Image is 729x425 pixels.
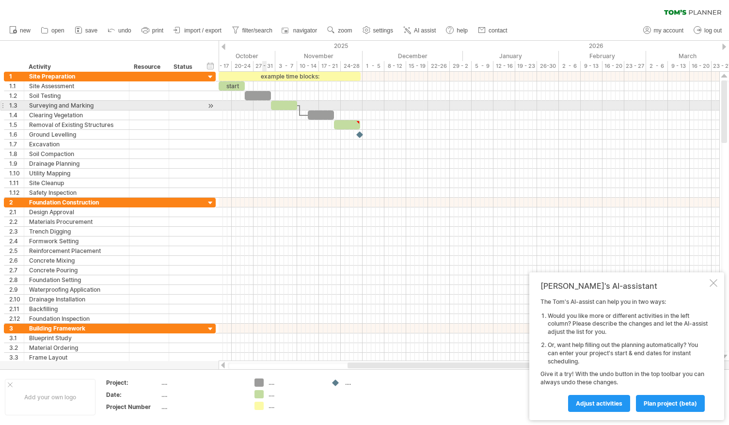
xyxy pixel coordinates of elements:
div: Foundation Setting [29,275,124,284]
div: 2.3 [9,227,24,236]
div: example time blocks: [219,72,361,81]
a: contact [475,24,510,37]
a: zoom [325,24,355,37]
div: Excavation [29,140,124,149]
a: log out [691,24,725,37]
div: 1.9 [9,159,24,168]
div: Foundation Construction [29,198,124,207]
div: 1 [9,72,24,81]
div: 3.1 [9,333,24,343]
div: January 2026 [463,51,559,61]
div: 5 - 9 [472,61,493,71]
span: import / export [184,27,222,34]
a: print [139,24,166,37]
div: .... [161,403,243,411]
div: November 2025 [275,51,363,61]
div: 2.4 [9,236,24,246]
div: 1.12 [9,188,24,197]
div: 16 - 20 [690,61,712,71]
div: Concrete Pouring [29,266,124,275]
div: Resource [134,62,163,72]
div: 24-28 [341,61,363,71]
span: print [152,27,163,34]
div: Soil Testing [29,91,124,100]
span: plan project (beta) [644,400,697,407]
div: .... [345,378,398,387]
div: 8 - 12 [384,61,406,71]
a: undo [105,24,134,37]
div: 12 - 16 [493,61,515,71]
div: Site Assessment [29,81,124,91]
li: Would you like more or different activities in the left column? Please describe the changes and l... [548,312,708,336]
div: Backfilling [29,304,124,314]
div: 2.9 [9,285,24,294]
a: open [38,24,67,37]
div: Reinforcement Placement [29,246,124,255]
span: help [457,27,468,34]
div: 16 - 20 [602,61,624,71]
a: import / export [171,24,224,37]
div: Blueprint Study [29,333,124,343]
div: Status [174,62,195,72]
a: plan project (beta) [636,395,705,412]
div: Safety Inspection [29,188,124,197]
span: AI assist [414,27,436,34]
div: Ground Levelling [29,130,124,139]
div: Date: [106,391,159,399]
span: undo [118,27,131,34]
div: 13 - 17 [210,61,232,71]
div: Concrete Mixing [29,256,124,265]
a: AI assist [401,24,439,37]
span: Adjust activities [576,400,622,407]
div: 9 - 13 [668,61,690,71]
span: my account [654,27,683,34]
div: 1.6 [9,130,24,139]
div: 1.11 [9,178,24,188]
div: 2.7 [9,266,24,275]
a: help [444,24,471,37]
div: Activity [29,62,124,72]
div: 3.3 [9,353,24,362]
div: 1.7 [9,140,24,149]
div: 15 - 19 [406,61,428,71]
div: 2 [9,198,24,207]
div: 26-30 [537,61,559,71]
div: 2 - 6 [559,61,581,71]
div: scroll to activity [206,101,215,111]
div: .... [161,391,243,399]
span: filter/search [242,27,272,34]
div: 2.10 [9,295,24,304]
div: .... [269,402,321,410]
div: 23 - 27 [624,61,646,71]
a: navigator [280,24,320,37]
div: .... [161,378,243,387]
a: my account [641,24,686,37]
div: Add your own logo [5,379,95,415]
span: open [51,27,64,34]
a: settings [360,24,396,37]
div: Waterproofing Application [29,285,124,294]
div: 2.1 [9,207,24,217]
div: 1.10 [9,169,24,178]
div: start [219,81,245,91]
a: new [7,24,33,37]
div: 3 - 7 [275,61,297,71]
div: Utility Mapping [29,169,124,178]
div: Clearing Vegetation [29,110,124,120]
div: Design Approval [29,207,124,217]
div: Project Number [106,403,159,411]
span: navigator [293,27,317,34]
div: Project: [106,378,159,387]
div: .... [269,378,321,387]
span: contact [489,27,507,34]
div: Foundation Inspection [29,314,124,323]
span: log out [704,27,722,34]
span: settings [373,27,393,34]
div: Formwork Setting [29,236,124,246]
div: 1.4 [9,110,24,120]
div: [PERSON_NAME]'s AI-assistant [540,281,708,291]
div: February 2026 [559,51,646,61]
div: 1.2 [9,91,24,100]
div: 29 - 2 [450,61,472,71]
div: 1.3 [9,101,24,110]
